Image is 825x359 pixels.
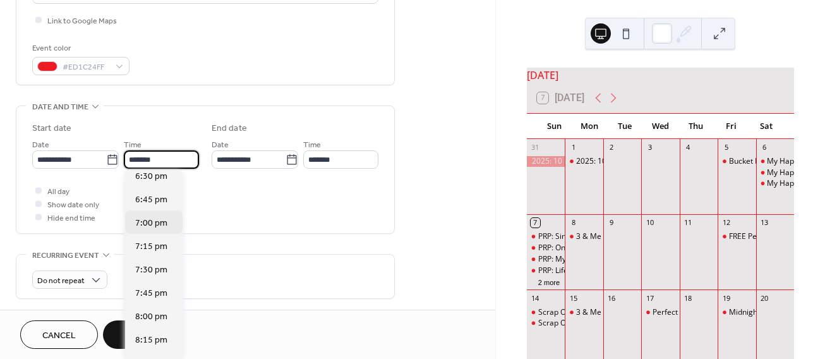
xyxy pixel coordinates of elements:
[531,143,540,152] div: 31
[212,138,229,152] span: Date
[576,231,640,242] div: 3 & Me Class Club
[124,138,142,152] span: Time
[212,122,247,135] div: End date
[642,114,678,139] div: Wed
[527,265,565,276] div: PRP: Life Unfiltered
[721,293,731,303] div: 19
[678,114,713,139] div: Thu
[537,114,572,139] div: Sun
[718,156,756,167] div: Bucket List Trip Class
[569,218,578,228] div: 8
[47,198,99,212] span: Show date only
[538,231,611,242] div: PRP: Simply Summer
[749,114,784,139] div: Sat
[527,231,565,242] div: PRP: Simply Summer
[565,307,603,318] div: 3 & Me Class Club
[572,114,608,139] div: Mon
[527,68,794,83] div: [DATE]
[135,334,167,347] span: 8:15 pm
[527,156,565,167] div: 2025: 10 Minute Challenge-August
[713,114,749,139] div: Fri
[135,170,167,183] span: 6:30 pm
[683,143,693,152] div: 4
[527,243,565,253] div: PRP: On the Road
[760,218,769,228] div: 13
[645,293,654,303] div: 17
[538,318,692,329] div: Scrap On a Dime: HOLIDAY MAGIC EDITION
[47,212,95,225] span: Hide end time
[20,320,98,349] button: Cancel
[42,329,76,343] span: Cancel
[653,307,774,318] div: Perfect Pages RE-Imagined Class 1
[538,243,598,253] div: PRP: On the Road
[531,293,540,303] div: 14
[135,287,167,300] span: 7:45 pm
[569,293,578,303] div: 15
[576,307,640,318] div: 3 & Me Class Club
[756,156,794,167] div: My Happy Saturday-Summer Edition
[683,293,693,303] div: 18
[607,114,642,139] div: Tue
[32,122,71,135] div: Start date
[538,254,627,265] div: PRP: My Fabulous Friends
[32,138,49,152] span: Date
[32,100,88,114] span: Date and time
[729,307,794,318] div: Midnight Madness
[721,143,731,152] div: 5
[607,293,617,303] div: 16
[103,320,168,349] button: Save
[607,218,617,228] div: 9
[135,264,167,277] span: 7:30 pm
[641,307,679,318] div: Perfect Pages RE-Imagined Class 1
[32,42,127,55] div: Event color
[37,274,85,288] span: Do not repeat
[760,293,769,303] div: 20
[135,240,167,253] span: 7:15 pm
[527,318,565,329] div: Scrap On a Dime: HOLIDAY MAGIC EDITION
[531,218,540,228] div: 7
[135,217,167,230] span: 7:00 pm
[533,276,565,287] button: 2 more
[569,143,578,152] div: 1
[683,218,693,228] div: 11
[729,156,804,167] div: Bucket List Trip Class
[538,307,689,318] div: Scrap On a Dime: PUMPKIN SPICE EDITION
[645,143,654,152] div: 3
[718,307,756,318] div: Midnight Madness
[303,138,321,152] span: Time
[527,254,565,265] div: PRP: My Fabulous Friends
[538,265,605,276] div: PRP: Life Unfiltered
[135,193,167,207] span: 6:45 pm
[645,218,654,228] div: 10
[32,249,99,262] span: Recurring event
[63,61,109,74] span: #ED1C24FF
[721,218,731,228] div: 12
[527,307,565,318] div: Scrap On a Dime: PUMPKIN SPICE EDITION
[607,143,617,152] div: 2
[565,156,603,167] div: 2025: 10 Minute Challenge-August
[718,231,756,242] div: FREE Perfect Pages RE-Imagined Class
[760,143,769,152] div: 6
[135,310,167,324] span: 8:00 pm
[565,231,603,242] div: 3 & Me Class Club
[47,185,69,198] span: All day
[576,156,697,167] div: 2025: 10 Minute Challenge-August
[756,167,794,178] div: My Happy Saturday-Magical Edition
[756,178,794,189] div: My Happy Saturday-Friends & Family Edition
[47,15,117,28] span: Link to Google Maps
